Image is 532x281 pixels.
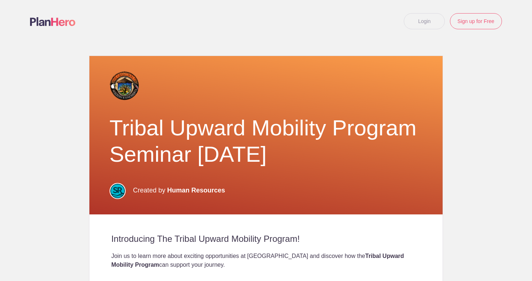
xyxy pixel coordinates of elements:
[110,71,139,100] img: Tribal logo slider
[111,253,404,268] strong: Tribal Upward Mobility Program
[450,13,502,29] a: Sign up for Free
[111,252,421,269] div: Join us to learn more about exciting opportunities at [GEOGRAPHIC_DATA] and discover how the can ...
[167,187,225,194] span: Human Resources
[133,182,225,198] p: Created by
[30,17,75,26] img: Logo main planhero
[110,183,126,199] img: Filled in color
[110,115,423,168] h1: Tribal Upward Mobility Program Seminar [DATE]
[111,233,421,244] h2: Introducing The Tribal Upward Mobility Program!
[404,13,445,29] a: Login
